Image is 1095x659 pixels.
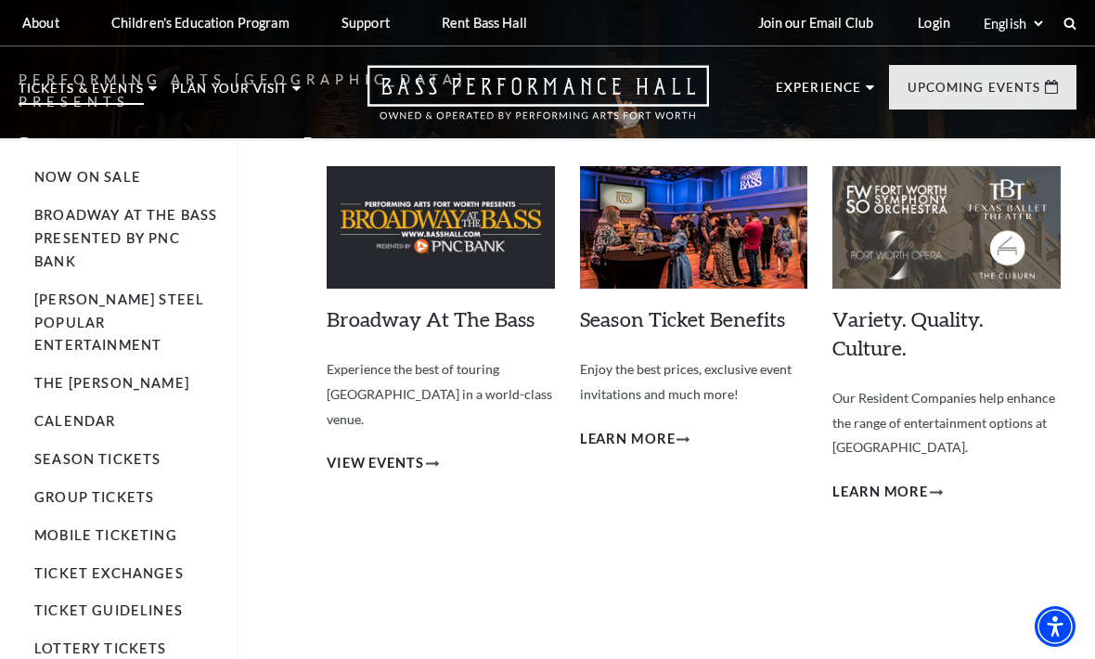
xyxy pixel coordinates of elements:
[34,602,183,618] a: Ticket Guidelines
[327,452,439,475] a: View Events
[327,306,535,331] a: Broadway At The Bass
[301,65,776,138] a: Open this option
[327,166,555,289] img: Broadway At The Bass
[580,428,676,451] span: Learn More
[580,357,808,407] p: Enjoy the best prices, exclusive event invitations and much more!
[1035,606,1076,647] div: Accessibility Menu
[34,207,217,269] a: Broadway At The Bass presented by PNC Bank
[34,291,204,354] a: [PERSON_NAME] Steel Popular Entertainment
[34,527,177,543] a: Mobile Ticketing
[832,166,1061,289] img: Variety. Quality. Culture.
[580,428,690,451] a: Learn More Season Ticket Benefits
[34,565,184,581] a: Ticket Exchanges
[580,166,808,289] img: Season Ticket Benefits
[442,15,527,31] p: Rent Bass Hall
[980,15,1046,32] select: Select:
[172,83,288,105] p: Plan Your Visit
[327,452,424,475] span: View Events
[832,306,984,360] a: Variety. Quality. Culture.
[776,82,861,104] p: Experience
[34,640,167,656] a: Lottery Tickets
[34,489,154,505] a: Group Tickets
[832,481,943,504] a: Learn More Variety. Quality. Culture.
[832,481,928,504] span: Learn More
[580,306,785,331] a: Season Ticket Benefits
[34,451,161,467] a: Season Tickets
[22,15,59,31] p: About
[327,357,555,432] p: Experience the best of touring [GEOGRAPHIC_DATA] in a world-class venue.
[111,15,290,31] p: Children's Education Program
[832,386,1061,460] p: Our Resident Companies help enhance the range of entertainment options at [GEOGRAPHIC_DATA].
[34,375,189,391] a: The [PERSON_NAME]
[34,413,115,429] a: Calendar
[19,83,144,105] p: Tickets & Events
[908,82,1040,104] p: Upcoming Events
[34,169,141,185] a: Now On Sale
[341,15,390,31] p: Support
